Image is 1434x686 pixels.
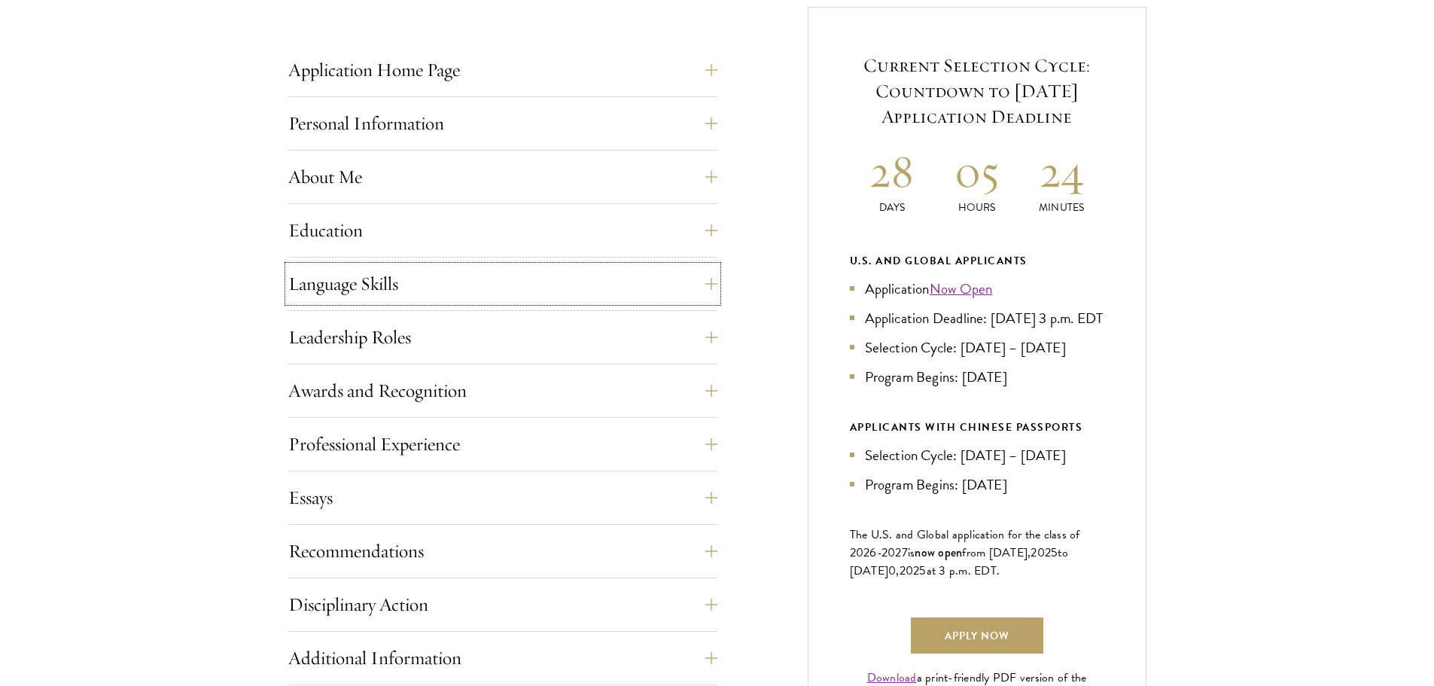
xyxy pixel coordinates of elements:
span: 6 [869,544,876,562]
h2: 05 [934,143,1019,200]
span: 0 [888,562,896,580]
span: from [DATE], [962,544,1031,562]
button: Disciplinary Action [288,587,717,623]
li: Selection Cycle: [DATE] – [DATE] [850,337,1104,358]
span: , [896,562,899,580]
span: 202 [900,562,920,580]
button: About Me [288,159,717,195]
span: 5 [1051,544,1058,562]
li: Application Deadline: [DATE] 3 p.m. EDT [850,307,1104,329]
p: Minutes [1019,200,1104,215]
span: 7 [902,544,908,562]
button: Additional Information [288,640,717,676]
h5: Current Selection Cycle: Countdown to [DATE] Application Deadline [850,53,1104,130]
button: Professional Experience [288,426,717,462]
span: The U.S. and Global application for the class of 202 [850,526,1080,562]
span: 202 [1031,544,1051,562]
span: 5 [919,562,926,580]
span: -202 [877,544,902,562]
button: Awards and Recognition [288,373,717,409]
a: Now Open [930,278,993,300]
li: Application [850,278,1104,300]
button: Application Home Page [288,52,717,88]
span: to [DATE] [850,544,1068,580]
span: at 3 p.m. EDT. [927,562,1000,580]
span: is [908,544,915,562]
h2: 24 [1019,143,1104,200]
li: Program Begins: [DATE] [850,474,1104,495]
button: Leadership Roles [288,319,717,355]
a: Apply Now [911,617,1043,654]
li: Program Begins: [DATE] [850,366,1104,388]
div: U.S. and Global Applicants [850,252,1104,270]
li: Selection Cycle: [DATE] – [DATE] [850,444,1104,466]
button: Personal Information [288,105,717,142]
div: APPLICANTS WITH CHINESE PASSPORTS [850,418,1104,437]
p: Hours [934,200,1019,215]
h2: 28 [850,143,935,200]
button: Education [288,212,717,248]
button: Recommendations [288,533,717,569]
button: Language Skills [288,266,717,302]
span: now open [915,544,962,561]
p: Days [850,200,935,215]
button: Essays [288,480,717,516]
